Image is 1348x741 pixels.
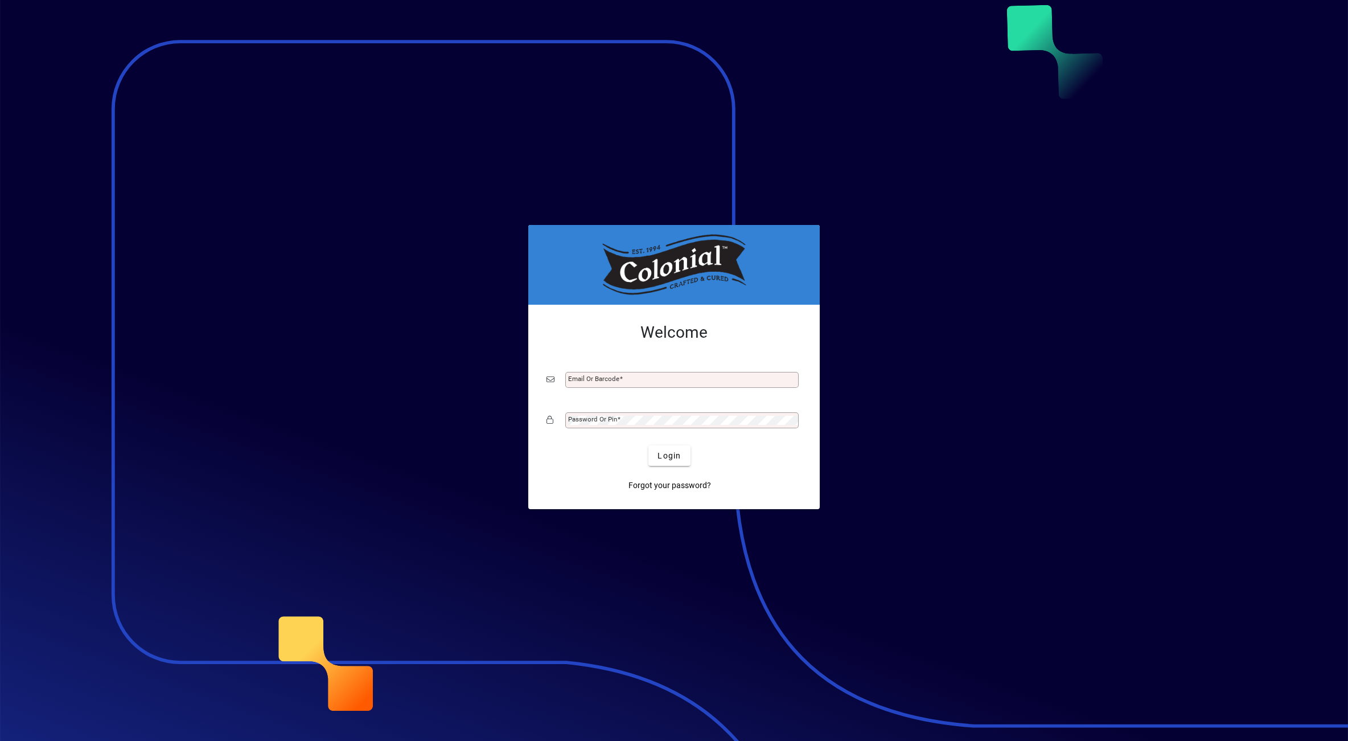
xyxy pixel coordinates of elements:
mat-label: Password or Pin [568,415,617,423]
span: Forgot your password? [628,480,711,492]
a: Forgot your password? [624,475,716,496]
span: Login [657,450,681,462]
button: Login [648,445,690,466]
h2: Welcome [546,323,802,342]
mat-label: Email or Barcode [568,375,619,383]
